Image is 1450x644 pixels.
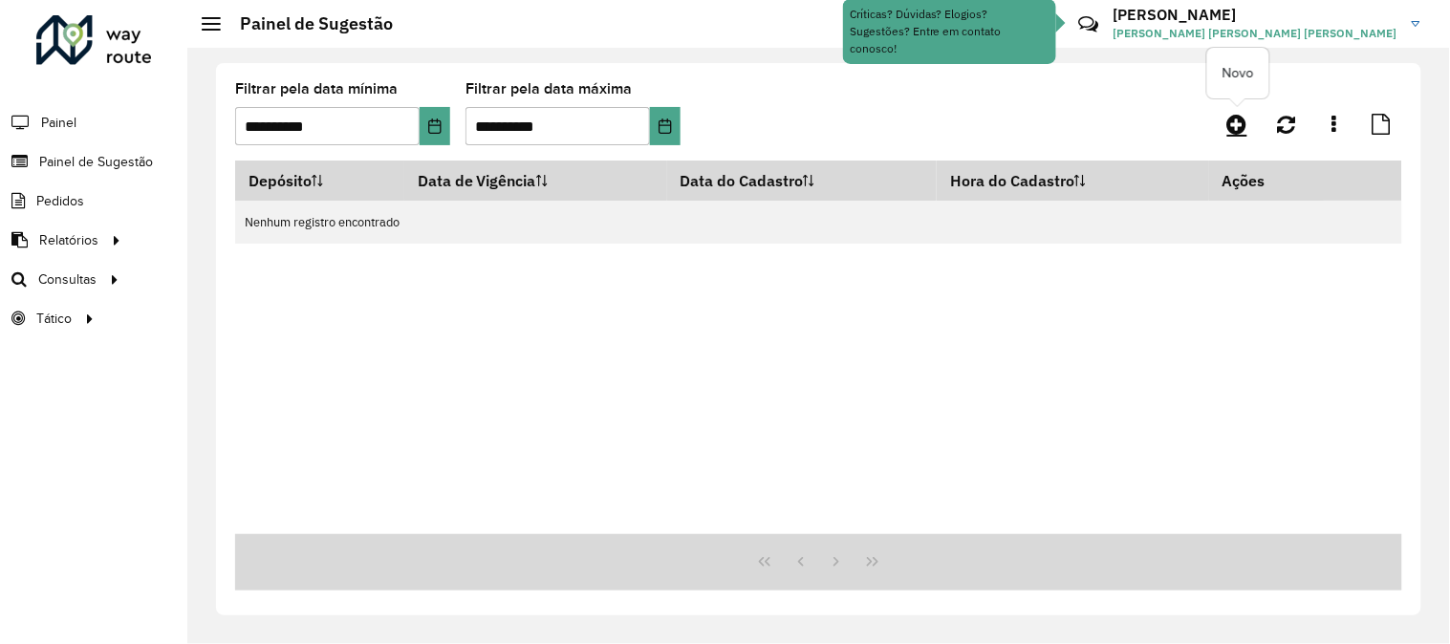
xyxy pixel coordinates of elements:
[1114,25,1397,42] span: [PERSON_NAME] [PERSON_NAME] [PERSON_NAME]
[465,77,632,100] label: Filtrar pela data máxima
[221,13,393,34] h2: Painel de Sugestão
[1209,161,1324,201] th: Ações
[38,269,97,290] span: Consultas
[1207,48,1269,98] div: Novo
[667,161,938,201] th: Data do Cadastro
[41,113,76,133] span: Painel
[39,152,153,172] span: Painel de Sugestão
[235,77,398,100] label: Filtrar pela data mínima
[404,161,666,201] th: Data de Vigência
[235,161,404,201] th: Depósito
[36,191,84,211] span: Pedidos
[36,309,72,329] span: Tático
[235,201,1402,244] td: Nenhum registro encontrado
[650,107,681,145] button: Choose Date
[937,161,1209,201] th: Hora do Cadastro
[39,230,98,250] span: Relatórios
[1068,4,1109,45] a: Contato Rápido
[420,107,450,145] button: Choose Date
[1114,6,1397,24] h3: [PERSON_NAME]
